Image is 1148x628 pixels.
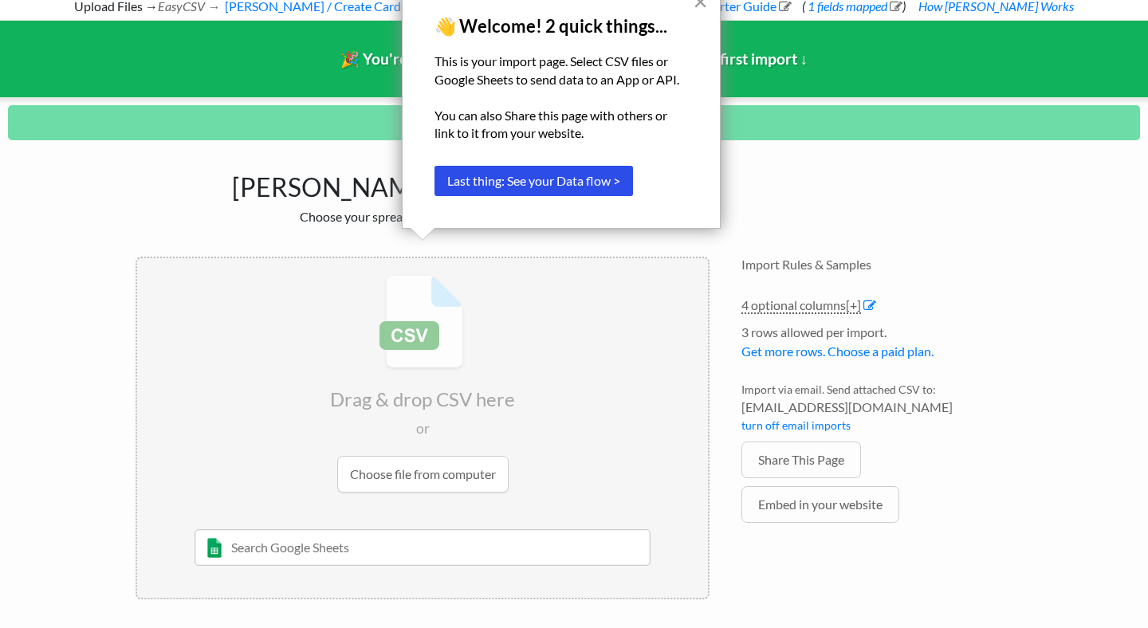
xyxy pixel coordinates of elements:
[846,297,861,312] span: [+]
[340,49,808,68] span: 🎉 You're ready! Pick a CSV or Google Sheet to do your first import ↓
[195,529,651,566] input: Search Google Sheets
[741,323,1012,369] li: 3 rows allowed per import.
[8,105,1140,140] p: [PERSON_NAME] Field Mappings saved.
[741,486,899,523] a: Embed in your website
[741,442,861,478] a: Share This Page
[741,381,1012,442] li: Import via email. Send attached CSV to:
[741,343,934,359] a: Get more rows. Choose a paid plan.
[136,209,710,224] h2: Choose your spreadsheet below to import.
[136,164,710,202] h1: [PERSON_NAME] Cards Import
[434,166,633,196] button: Last thing: See your Data flow >
[434,16,688,37] p: 👋 Welcome! 2 quick things...
[434,107,688,143] p: You can also Share this page with others or link to it from your website.
[741,257,1012,272] h4: Import Rules & Samples
[741,297,861,314] a: 4 optional columns[+]
[434,53,688,88] p: This is your import page. Select CSV files or Google Sheets to send data to an App or API.
[1068,548,1129,609] iframe: Drift Widget Chat Controller
[741,398,1012,417] span: [EMAIL_ADDRESS][DOMAIN_NAME]
[741,418,851,432] a: turn off email imports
